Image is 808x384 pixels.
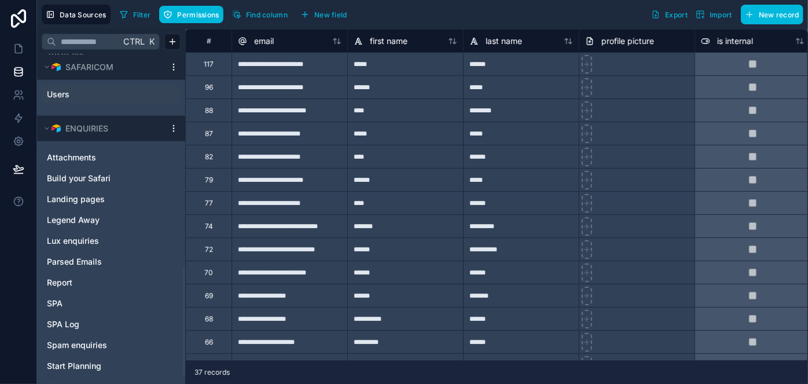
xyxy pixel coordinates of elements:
div: SPA Log [42,315,181,334]
button: New field [296,6,351,23]
div: 68 [205,314,213,324]
span: K [148,38,156,46]
div: Landing pages [42,190,181,209]
button: New record [741,5,803,24]
a: Legend Away [47,214,152,226]
span: Attachments [47,152,96,163]
span: Spam enquiries [47,339,107,351]
button: Filter [115,6,155,23]
button: Airtable LogoSAFARICOM [42,59,164,75]
span: Import [710,10,732,19]
span: SPA Log [47,319,79,330]
span: Landing pages [47,193,105,205]
span: SPA [47,298,63,309]
div: 69 [205,291,213,301]
img: Airtable Logo [52,124,61,133]
a: Attachments [47,152,152,163]
div: Build your Safari [42,169,181,188]
span: profile picture [601,35,654,47]
div: 96 [205,83,213,92]
div: Users [42,85,181,104]
button: Find column [228,6,292,23]
button: Import [692,5,736,24]
a: Spam enquiries [47,339,152,351]
a: Users [47,89,152,100]
div: 72 [205,245,213,254]
a: Landing pages [47,193,152,205]
a: New record [736,5,803,24]
img: Airtable Logo [52,63,61,72]
span: SAFARICOM [65,61,113,73]
div: Attachments [42,148,181,167]
span: Permissions [177,10,219,19]
button: Data Sources [42,5,111,24]
span: is internal [717,35,753,47]
div: Legend Away [42,211,181,229]
div: 70 [204,268,213,277]
div: Lux enquiries [42,232,181,250]
a: SPA [47,298,152,309]
a: Parsed Emails [47,256,152,268]
a: SPA Log [47,319,152,330]
div: 82 [205,152,213,162]
span: Report [47,277,72,288]
div: 79 [205,175,213,185]
span: Lux enquiries [47,235,99,247]
div: 77 [205,199,213,208]
div: 66 [205,338,213,347]
span: Find column [246,10,288,19]
a: Permissions [159,6,227,23]
div: 87 [205,129,213,138]
div: 117 [204,60,214,69]
a: Report [47,277,152,288]
button: Permissions [159,6,223,23]
span: Filter [133,10,151,19]
a: Lux enquiries [47,235,152,247]
span: Legend Away [47,214,100,226]
button: Export [647,5,692,24]
button: Airtable LogoENQUIRIES [42,120,164,137]
span: email [254,35,274,47]
div: # [194,36,223,45]
span: Start Planning [47,360,101,372]
span: Export [665,10,688,19]
div: Start Planning [42,357,181,375]
div: 74 [205,222,213,231]
a: Build your Safari [47,173,152,184]
span: ENQUIRIES [65,123,108,134]
span: last name [486,35,522,47]
span: Users [47,89,69,100]
a: Start Planning [47,360,152,372]
span: Parsed Emails [47,256,102,268]
span: Ctrl [122,34,146,49]
div: Spam enquiries [42,336,181,354]
span: Data Sources [60,10,106,19]
div: 88 [205,106,213,115]
div: Parsed Emails [42,253,181,271]
span: New record [759,10,799,19]
span: first name [370,35,407,47]
span: 37 records [194,368,230,377]
div: Report [42,273,181,292]
span: Build your Safari [47,173,111,184]
span: New field [314,10,347,19]
div: SPA [42,294,181,313]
